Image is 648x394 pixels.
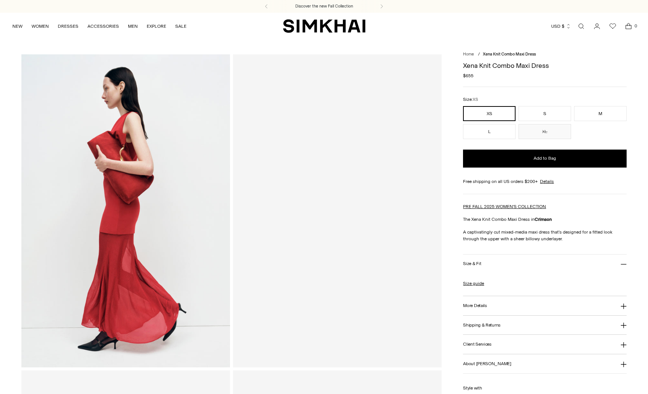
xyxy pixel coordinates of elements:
a: SIMKHAI [283,19,365,33]
button: Size & Fit [463,255,627,274]
button: XS [463,106,516,121]
button: L [463,124,516,139]
button: Add to Bag [463,150,627,168]
button: Shipping & Returns [463,316,627,335]
button: More Details [463,296,627,315]
span: Add to Bag [534,155,556,162]
a: Details [540,178,554,185]
button: About [PERSON_NAME] [463,354,627,373]
a: Open cart modal [621,19,636,34]
h3: Client Services [463,342,492,347]
button: M [574,106,627,121]
h3: Size & Fit [463,261,481,266]
h3: More Details [463,303,487,308]
a: PRE FALL 2025 WOMEN'S COLLECTION [463,204,546,209]
span: 0 [632,22,639,29]
div: Free shipping on all US orders $200+ [463,178,627,185]
h1: Xena Knit Combo Maxi Dress [463,62,627,69]
a: Xena Knit Combo Maxi Dress [233,54,442,367]
label: Size: [463,96,478,103]
a: Home [463,52,474,57]
button: XL [519,124,571,139]
h3: Shipping & Returns [463,323,501,328]
a: Size guide [463,280,484,287]
a: NEW [12,18,23,34]
span: $655 [463,72,474,79]
p: A captivatingly cut mixed-media maxi dress that's designed for a fitted look through the upper wi... [463,229,627,242]
h3: About [PERSON_NAME] [463,361,511,366]
h6: Style with [463,386,627,391]
a: MEN [128,18,138,34]
span: XS [473,97,478,102]
span: Xena Knit Combo Maxi Dress [483,52,536,57]
a: Wishlist [605,19,620,34]
a: ACCESSORIES [87,18,119,34]
a: Discover the new Fall Collection [295,3,353,9]
a: SALE [175,18,186,34]
nav: breadcrumbs [463,51,627,58]
strong: Crimson [535,217,552,222]
p: The Xena Knit Combo Maxi Dress in [463,216,627,223]
a: EXPLORE [147,18,166,34]
img: Xena Knit Combo Maxi Dress [21,54,230,367]
a: Open search modal [574,19,589,34]
button: Client Services [463,335,627,354]
a: DRESSES [58,18,78,34]
a: WOMEN [32,18,49,34]
div: / [478,51,480,58]
a: Go to the account page [589,19,604,34]
button: USD $ [551,18,571,34]
button: S [519,106,571,121]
